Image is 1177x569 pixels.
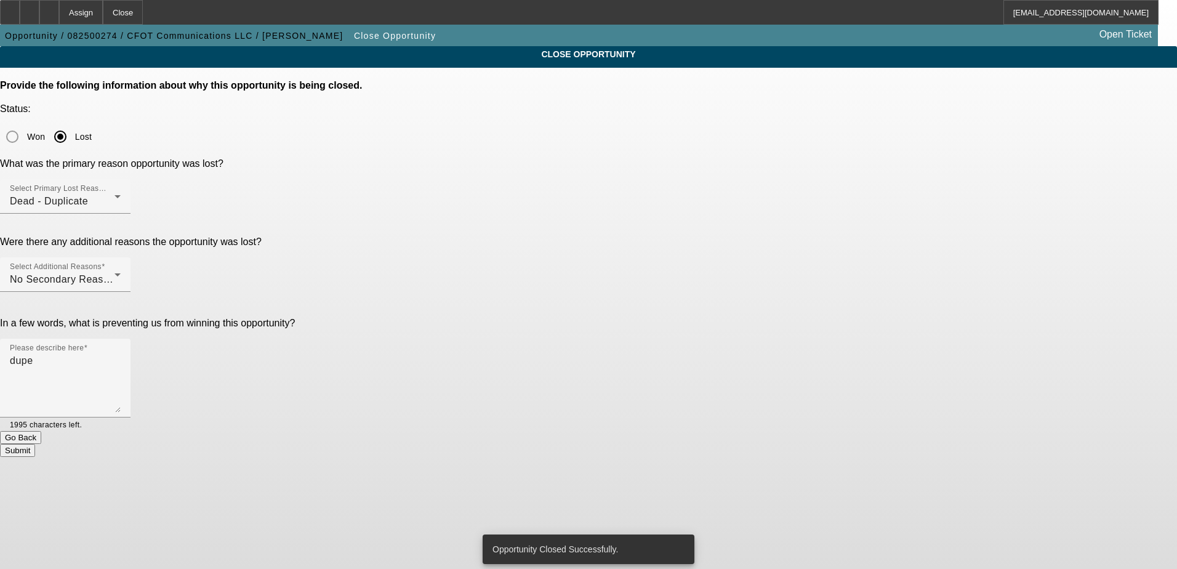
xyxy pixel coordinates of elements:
mat-label: Select Primary Lost Reason [10,185,107,193]
mat-label: Please describe here [10,344,84,352]
span: Opportunity / 082500274 / CFOT Communications LLC / [PERSON_NAME] [5,31,343,41]
mat-hint: 1995 characters left. [10,418,82,431]
div: Opportunity Closed Successfully. [483,535,689,564]
a: Open Ticket [1095,24,1157,45]
span: Close Opportunity [354,31,436,41]
span: CLOSE OPPORTUNITY [9,49,1168,59]
span: No Secondary Reason To Provide [10,274,167,284]
span: Dead - Duplicate [10,196,88,206]
label: Lost [73,131,92,143]
mat-label: Select Additional Reasons [10,263,102,271]
button: Close Opportunity [351,25,439,47]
